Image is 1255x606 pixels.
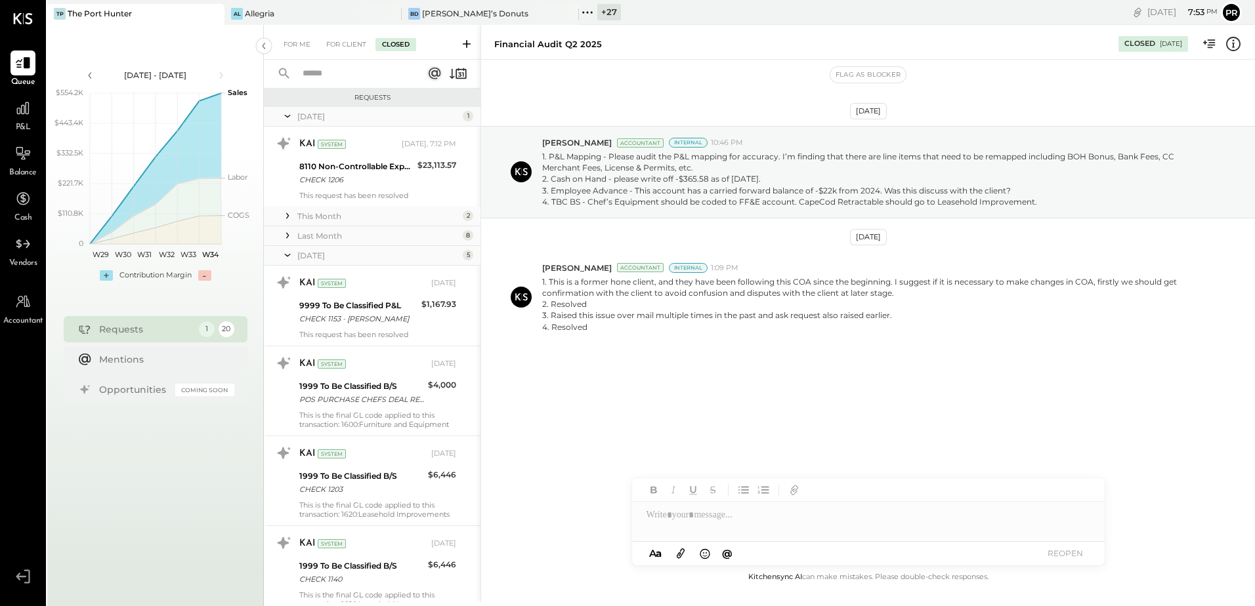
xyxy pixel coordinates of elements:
[597,4,621,20] div: + 27
[299,559,424,573] div: 1999 To Be Classified B/S
[1,141,45,179] a: Balance
[68,8,132,19] div: The Port Hunter
[704,481,721,498] button: Strikethrough
[3,315,43,327] span: Accountant
[114,250,131,259] text: W30
[231,8,243,20] div: Al
[617,263,664,272] div: Accountant
[542,298,1210,310] div: 2. Resolved
[494,38,602,51] div: Financial Audit Q2 2025
[669,138,708,148] div: Internal
[656,547,662,559] span: a
[202,250,219,259] text: W34
[1039,544,1092,562] button: REOPEN
[56,88,83,97] text: $554.2K
[463,111,473,121] div: 1
[1131,5,1144,19] div: copy link
[718,545,736,561] button: @
[219,321,234,337] div: 20
[542,137,612,148] span: [PERSON_NAME]
[199,321,215,337] div: 1
[93,250,109,259] text: W29
[58,178,83,188] text: $221.7K
[158,250,174,259] text: W32
[100,270,113,281] div: +
[1160,39,1182,49] div: [DATE]
[277,38,317,51] div: For Me
[299,411,456,429] div: This is the final GL code applied to this transaction: 1600:Furniture and Equipment
[463,230,473,241] div: 8
[1,289,45,327] a: Accountant
[431,359,456,369] div: [DATE]
[542,276,1210,333] p: 1. This is a former hone client, and they have been following this COA since the beginning. I sug...
[99,353,228,366] div: Mentions
[1,51,45,89] a: Queue
[428,468,456,481] div: $6,446
[54,118,83,127] text: $443.4K
[181,250,196,259] text: W33
[79,239,83,248] text: 0
[299,573,424,586] div: CHECK 1140
[299,191,456,200] div: This request has been resolved
[9,167,37,179] span: Balance
[320,38,373,51] div: For Client
[228,172,247,182] text: Labor
[16,122,31,134] span: P&L
[299,380,424,393] div: 1999 To Be Classified B/S
[245,8,274,19] div: Allegria
[645,481,662,498] button: Bold
[645,546,666,561] button: Aa
[1,232,45,270] a: Vendors
[542,151,1210,207] p: 1. P&L Mapping - Please audit the P&L mapping for accuracy. I’m finding that there are line items...
[711,138,743,148] span: 10:46 PM
[299,537,315,550] div: KAI
[417,159,456,172] div: $23,113.57
[299,160,414,173] div: 8110 Non-Controllable Expenses:Occupancy:Rent Expense
[408,8,420,20] div: BD
[99,383,169,396] div: Opportunities
[431,278,456,289] div: [DATE]
[318,359,346,369] div: System
[542,262,612,273] span: [PERSON_NAME]
[100,70,211,81] div: [DATE] - [DATE]
[198,270,211,281] div: -
[318,279,346,288] div: System
[228,88,247,97] text: Sales
[9,258,37,270] span: Vendors
[1221,2,1242,23] button: Pr
[850,229,887,245] div: [DATE]
[617,138,664,148] div: Accountant
[175,384,234,396] div: Coming Soon
[99,323,192,336] div: Requests
[54,8,66,20] div: TP
[299,312,417,325] div: CHECK 1153 - [PERSON_NAME]
[297,250,459,261] div: [DATE]
[665,481,682,498] button: Italic
[299,483,424,496] div: CHECK 1203
[299,500,456,519] div: This is the final GL code applied to this transaction: 1620:Leasehold Improvements
[1147,6,1218,18] div: [DATE]
[58,209,83,218] text: $110.8K
[1,96,45,134] a: P&L
[299,277,315,290] div: KAI
[542,321,1210,333] div: 4. Resolved
[297,211,459,222] div: This Month
[463,250,473,260] div: 5
[1,186,45,224] a: Cash
[722,547,733,559] span: @
[431,538,456,549] div: [DATE]
[421,298,456,311] div: $1,167.93
[299,393,424,406] div: POS PURCHASE CHEFS DEAL RESTAURA POS PURCHASE CHEFS DEAL RESTAURANT [GEOGRAPHIC_DATA] 780189
[228,211,249,220] text: COGS
[318,539,346,548] div: System
[375,38,416,51] div: Closed
[685,481,702,498] button: Underline
[299,470,424,483] div: 1999 To Be Classified B/S
[299,173,414,186] div: CHECK 1206
[11,77,35,89] span: Queue
[318,449,346,458] div: System
[428,558,456,571] div: $6,446
[755,481,772,498] button: Ordered List
[297,111,459,122] div: [DATE]
[299,138,315,151] div: KAI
